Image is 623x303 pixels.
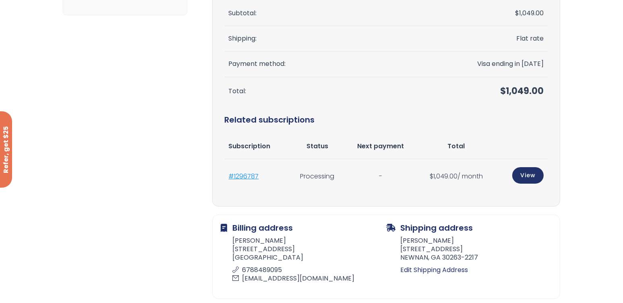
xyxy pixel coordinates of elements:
[225,77,427,106] th: Total:
[515,8,519,18] span: $
[225,26,427,51] th: Shipping:
[229,141,271,151] span: Subscription
[416,159,496,194] td: / month
[386,223,552,233] h2: Shipping address
[225,1,427,26] th: Subtotal:
[426,26,547,51] td: Flat rate
[221,223,386,233] h2: Billing address
[306,141,328,151] span: Status
[386,237,552,264] address: [PERSON_NAME] [STREET_ADDRESS] NEWNAN, GA 30263-2217
[430,172,457,181] span: 1,049.00
[426,51,547,77] td: Visa ending in [DATE]
[290,159,345,194] td: Processing
[500,85,544,97] span: 1,049.00
[447,141,465,151] span: Total
[233,274,381,283] p: [EMAIL_ADDRESS][DOMAIN_NAME]
[512,167,544,184] a: View
[221,237,386,285] address: [PERSON_NAME] [STREET_ADDRESS] [GEOGRAPHIC_DATA]
[430,172,433,181] span: $
[400,264,552,276] a: Edit Shipping Address
[357,141,404,151] span: Next payment
[233,266,381,274] p: 6788489095
[225,106,548,134] h2: Related subscriptions
[345,159,416,194] td: -
[225,51,427,77] th: Payment method:
[515,8,544,18] span: 1,049.00
[229,172,259,181] a: #1296787
[500,85,506,97] span: $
